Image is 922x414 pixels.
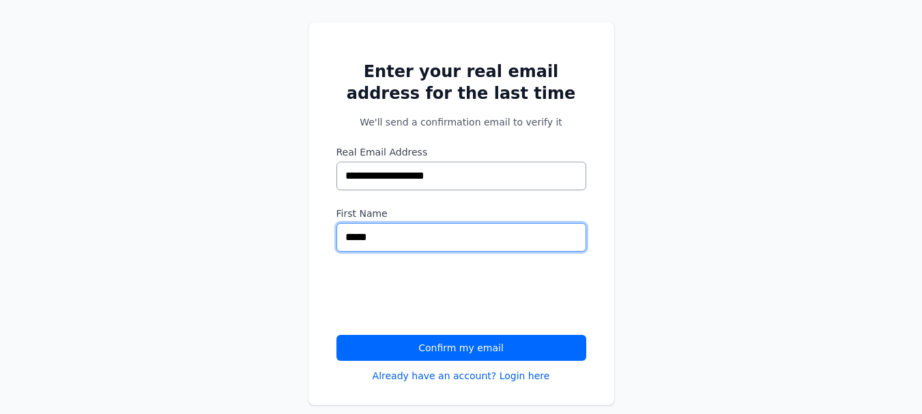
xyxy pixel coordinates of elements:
[336,268,544,321] iframe: reCAPTCHA
[336,335,586,361] button: Confirm my email
[336,207,586,220] label: First Name
[336,115,586,129] p: We'll send a confirmation email to verify it
[336,61,586,104] h2: Enter your real email address for the last time
[336,145,586,159] label: Real Email Address
[373,369,550,383] a: Already have an account? Login here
